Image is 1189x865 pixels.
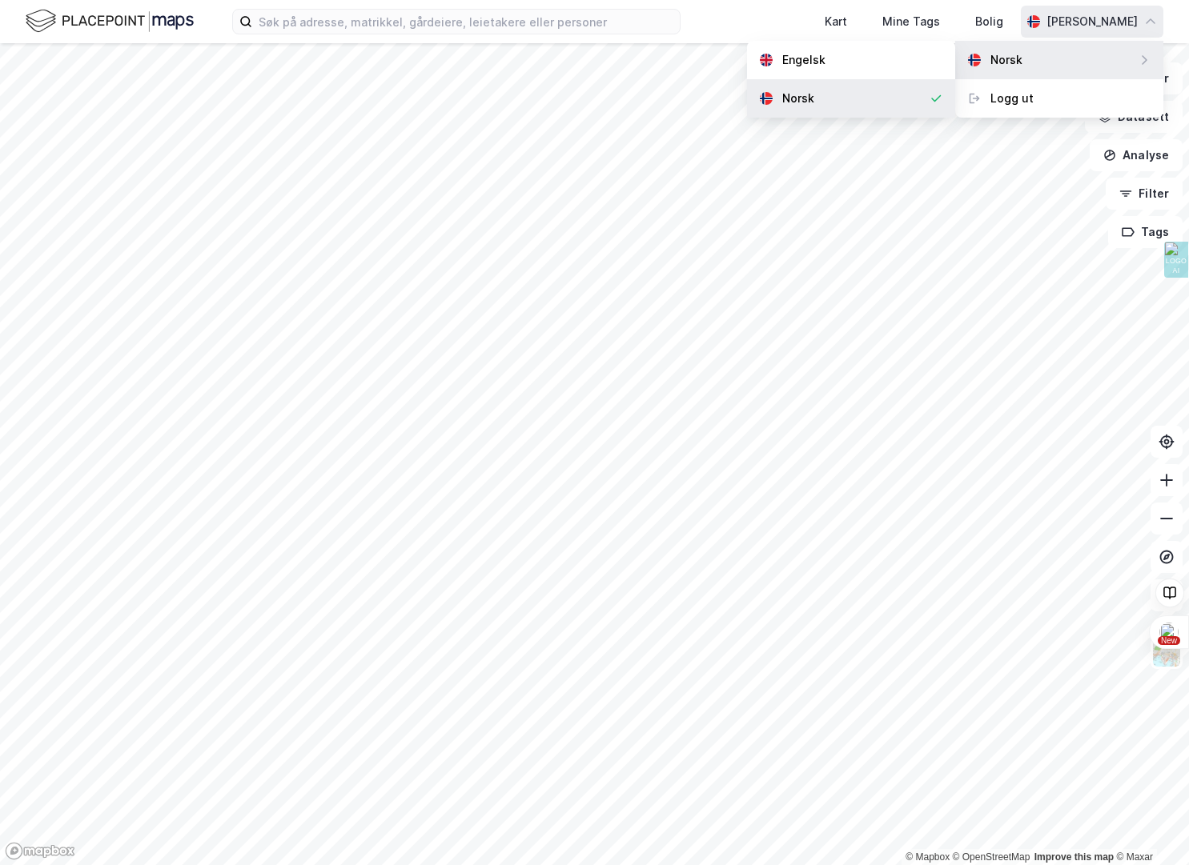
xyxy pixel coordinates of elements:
[953,851,1030,863] a: OpenStreetMap
[1109,788,1189,865] div: Kontrollprogram for chat
[1109,788,1189,865] iframe: Chat Widget
[1034,851,1114,863] a: Improve this map
[906,851,950,863] a: Mapbox
[1046,12,1138,31] div: [PERSON_NAME]
[825,12,847,31] div: Kart
[5,842,75,860] a: Mapbox homepage
[990,50,1022,70] div: Norsk
[26,7,194,35] img: logo.f888ab2527a4732fd821a326f86c7f29.svg
[1106,178,1183,210] button: Filter
[782,50,825,70] div: Engelsk
[990,89,1034,108] div: Logg ut
[882,12,940,31] div: Mine Tags
[1108,216,1183,248] button: Tags
[782,89,814,108] div: Norsk
[252,10,680,34] input: Søk på adresse, matrikkel, gårdeiere, leietakere eller personer
[1090,139,1183,171] button: Analyse
[975,12,1003,31] div: Bolig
